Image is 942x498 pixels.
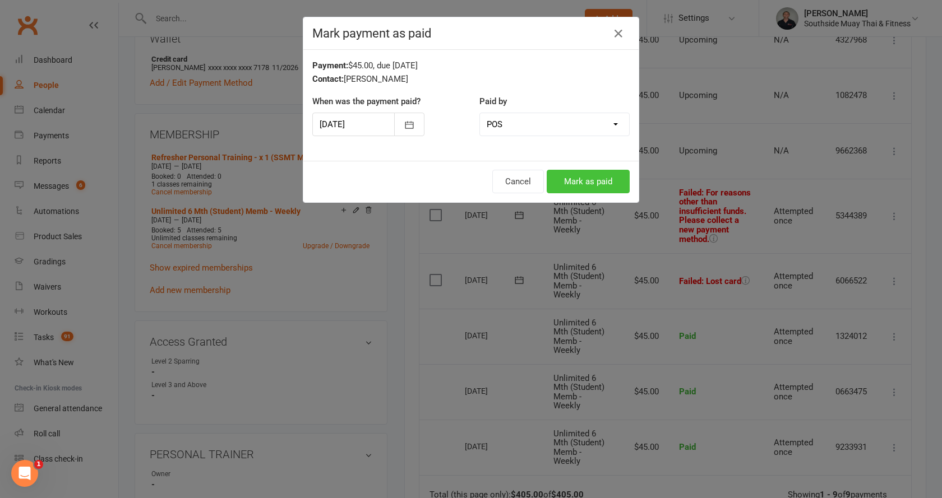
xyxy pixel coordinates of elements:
div: $45.00, due [DATE] [312,59,630,72]
iframe: Intercom live chat [11,460,38,487]
button: Mark as paid [547,170,630,193]
div: [PERSON_NAME] [312,72,630,86]
button: Close [609,25,627,43]
strong: Contact: [312,74,344,84]
button: Cancel [492,170,544,193]
span: 1 [34,460,43,469]
strong: Payment: [312,60,348,71]
label: Paid by [479,95,507,108]
label: When was the payment paid? [312,95,421,108]
h4: Mark payment as paid [312,26,630,40]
